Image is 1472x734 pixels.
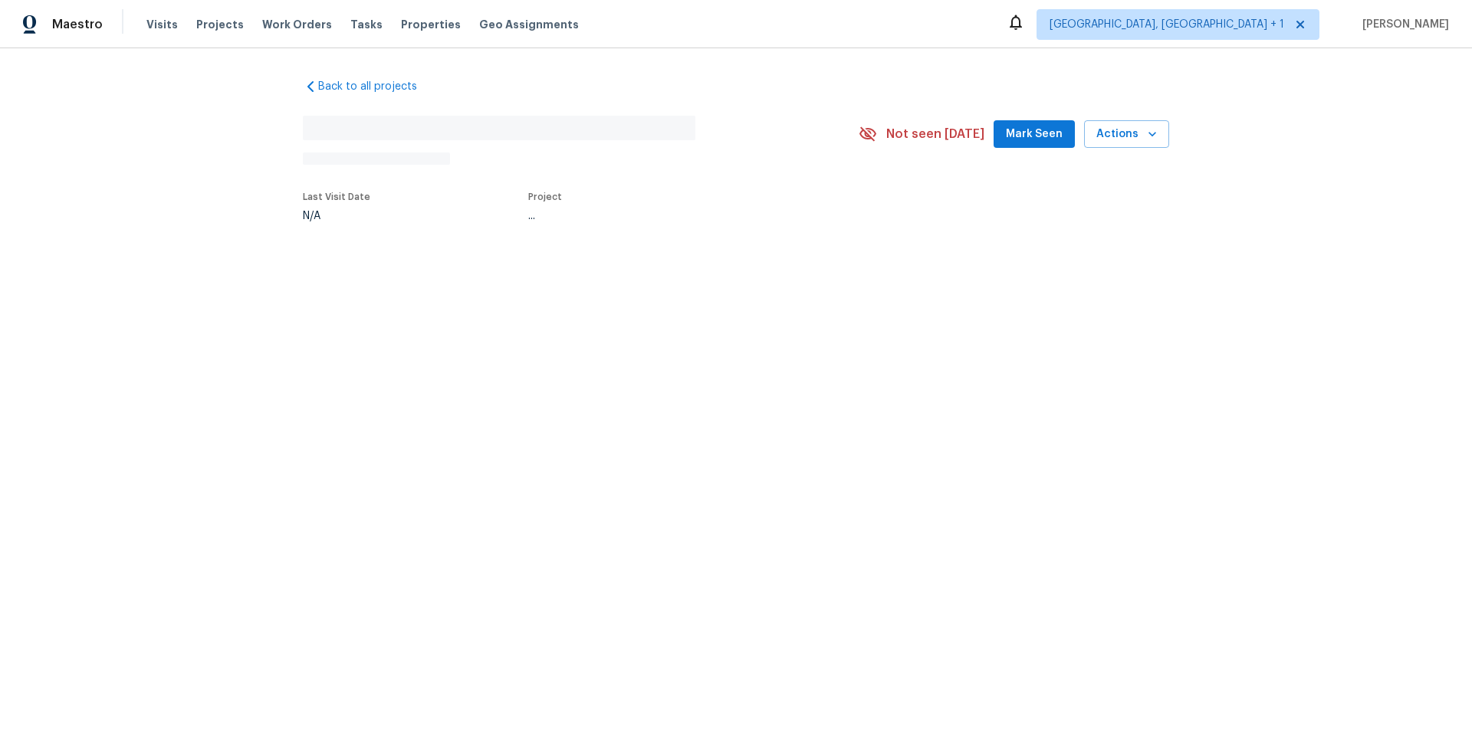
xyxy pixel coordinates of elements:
[303,79,450,94] a: Back to all projects
[401,17,461,32] span: Properties
[479,17,579,32] span: Geo Assignments
[886,126,984,142] span: Not seen [DATE]
[1356,17,1449,32] span: [PERSON_NAME]
[1096,125,1157,144] span: Actions
[1084,120,1169,149] button: Actions
[303,211,370,221] div: N/A
[196,17,244,32] span: Projects
[1050,17,1284,32] span: [GEOGRAPHIC_DATA], [GEOGRAPHIC_DATA] + 1
[52,17,103,32] span: Maestro
[1006,125,1063,144] span: Mark Seen
[528,192,562,202] span: Project
[528,211,823,221] div: ...
[303,192,370,202] span: Last Visit Date
[262,17,332,32] span: Work Orders
[350,19,383,30] span: Tasks
[146,17,178,32] span: Visits
[994,120,1075,149] button: Mark Seen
